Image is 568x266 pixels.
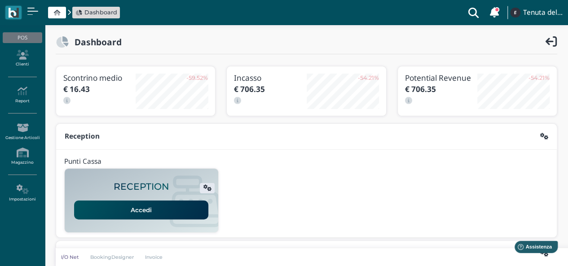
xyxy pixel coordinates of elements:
[510,8,520,17] img: ...
[3,32,42,43] div: POS
[3,144,42,169] a: Magazzino
[405,84,436,94] b: € 706.35
[523,9,563,17] h4: Tenuta del Barco
[234,84,265,94] b: € 706.35
[504,238,560,258] iframe: Help widget launcher
[3,181,42,205] a: Impostazioni
[405,74,477,82] h3: Potential Revenue
[65,131,100,141] b: Reception
[61,253,79,261] p: I/O Net
[3,83,42,107] a: Report
[3,46,42,71] a: Clienti
[63,84,90,94] b: € 16.43
[8,8,18,18] img: logo
[26,7,59,14] span: Assistenza
[74,201,208,219] a: Accedi
[114,182,169,192] h2: RECEPTION
[509,2,563,23] a: ... Tenuta del Barco
[3,119,42,144] a: Gestione Articoli
[234,74,306,82] h3: Incasso
[69,37,122,47] h2: Dashboard
[75,8,117,17] a: Dashboard
[84,8,117,17] span: Dashboard
[84,253,140,261] a: BookingDesigner
[64,158,101,166] h4: Punti Cassa
[63,74,136,82] h3: Scontrino medio
[140,253,169,261] a: Invoice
